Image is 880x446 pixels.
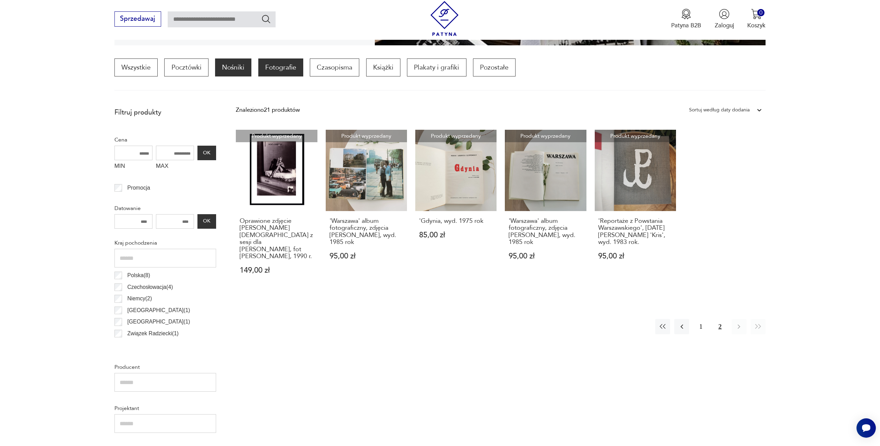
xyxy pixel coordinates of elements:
[114,363,216,372] p: Producent
[598,253,672,260] p: 95,00 zł
[197,146,216,160] button: OK
[164,58,208,76] a: Pocztówki
[127,183,150,192] p: Promocja
[197,214,216,229] button: OK
[715,9,734,29] button: Zaloguj
[856,418,876,438] iframe: Smartsupp widget button
[330,218,404,246] h3: 'Warszawa' album fotograficzny, zdjęcia [PERSON_NAME], wyd. 1985 rok
[215,58,251,76] a: Nośniki
[240,218,314,260] h3: Oprawione zdjęcie [PERSON_NAME][DEMOGRAPHIC_DATA] z sesji dla [PERSON_NAME], fot [PERSON_NAME], 1...
[258,58,303,76] a: Fotografie
[681,9,692,19] img: Ikona medalu
[114,108,216,117] p: Filtruj produkty
[127,317,190,326] p: [GEOGRAPHIC_DATA] ( 1 )
[689,106,750,115] div: Sortuj według daty dodania
[114,160,152,173] label: MIN
[671,21,701,29] p: Patyna B2B
[240,267,314,274] p: 149,00 zł
[757,9,765,16] div: 0
[114,17,161,22] a: Sprzedawaj
[236,106,300,115] div: Znaleziono 21 produktów
[671,9,701,29] a: Ikona medaluPatyna B2B
[419,218,493,225] h3: 'Gdynia, wyd. 1975 rok
[127,294,152,303] p: Niemcy ( 2 )
[747,9,766,29] button: 0Koszyk
[366,58,400,76] a: Książki
[261,14,271,24] button: Szukaj
[114,135,216,144] p: Cena
[747,21,766,29] p: Koszyk
[671,9,701,29] button: Patyna B2B
[127,271,150,280] p: Polska ( 8 )
[127,329,178,338] p: Związek Radziecki ( 1 )
[415,130,497,290] a: Produkt wyprzedany'Gdynia, wyd. 1975 rok'Gdynia, wyd. 1975 rok85,00 zł
[595,130,676,290] a: Produkt wyprzedany'Reportaże z Powstania Warszawskiego', Sylwester Braun 'Kris', wyd. 1983 rok.'R...
[719,9,730,19] img: Ikonka użytkownika
[693,319,708,334] button: 1
[598,218,672,246] h3: 'Reportaże z Powstania Warszawskiego', [DATE][PERSON_NAME] 'Kris', wyd. 1983 rok.
[114,404,216,413] p: Projektant
[114,11,161,27] button: Sprzedawaj
[419,231,493,239] p: 85,00 zł
[310,58,359,76] a: Czasopisma
[127,306,190,315] p: [GEOGRAPHIC_DATA] ( 1 )
[427,1,462,36] img: Patyna - sklep z meblami i dekoracjami vintage
[330,253,404,260] p: 95,00 zł
[505,130,586,290] a: Produkt wyprzedany'Warszawa' album fotograficzny, zdjęcia Jan Morek, wyd. 1985 rok'Warszawa' albu...
[713,319,728,334] button: 2
[751,9,762,19] img: Ikona koszyka
[473,58,516,76] a: Pozostałe
[326,130,407,290] a: Produkt wyprzedany'Warszawa' album fotograficzny, zdjęcia Jan Morek, wyd. 1985 rok'Warszawa' albu...
[407,58,466,76] a: Plakaty i grafiki
[127,283,173,292] p: Czechosłowacja ( 4 )
[114,238,216,247] p: Kraj pochodzenia
[509,253,583,260] p: 95,00 zł
[715,21,734,29] p: Zaloguj
[236,130,317,290] a: Produkt wyprzedanyOprawione zdjęcie Lindy Evangelisty z sesji dla Dolce & Gabbana, fot Steven Mei...
[114,58,158,76] a: Wszystkie
[156,160,194,173] label: MAX
[114,204,216,213] p: Datowanie
[509,218,583,246] h3: 'Warszawa' album fotograficzny, zdjęcia [PERSON_NAME], wyd. 1985 rok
